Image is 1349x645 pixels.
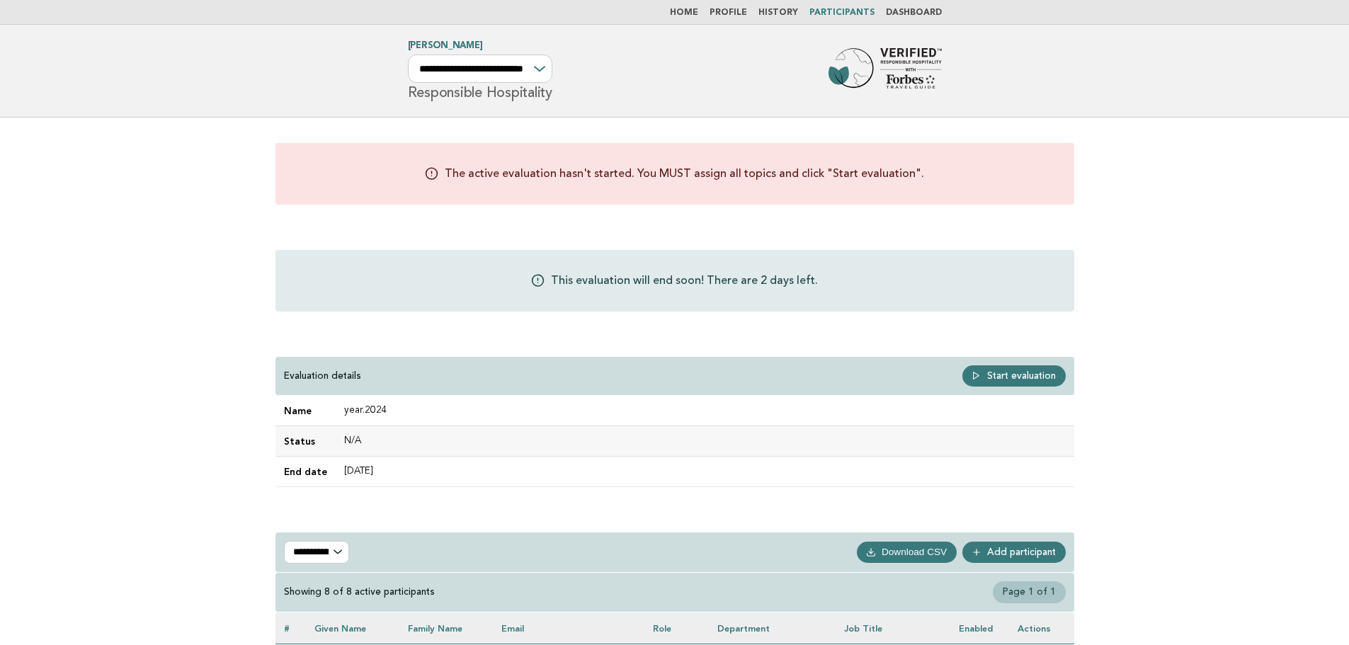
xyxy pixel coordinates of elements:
th: Job Title [836,612,950,644]
p: Evaluation details [284,370,361,382]
button: Download CSV [857,542,957,563]
th: Family name [399,612,493,644]
td: Name [275,396,336,426]
th: Given name [306,612,399,644]
h1: Responsible Hospitality [408,42,552,100]
a: Home [670,8,698,17]
th: Email [493,612,645,644]
a: Dashboard [886,8,942,17]
td: N/A [336,426,1074,456]
a: Profile [710,8,747,17]
a: [PERSON_NAME] [408,41,483,50]
div: Showing 8 of 8 active participants [284,586,435,598]
td: Status [275,426,336,456]
a: History [758,8,798,17]
a: Start evaluation [962,365,1066,387]
th: Enabled [950,612,1009,644]
p: This evaluation will end soon! There are 2 days left. [551,273,818,289]
th: Role [644,612,709,644]
a: Participants [809,8,875,17]
p: The active evaluation hasn't started. You MUST assign all topics and click "Start evaluation". [445,166,924,182]
td: year.2024 [336,396,1074,426]
td: End date [275,457,336,487]
a: Add participant [962,542,1066,563]
img: Forbes Travel Guide [829,48,942,93]
th: # [275,612,306,644]
td: [DATE] [336,457,1074,487]
th: Department [709,612,836,644]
